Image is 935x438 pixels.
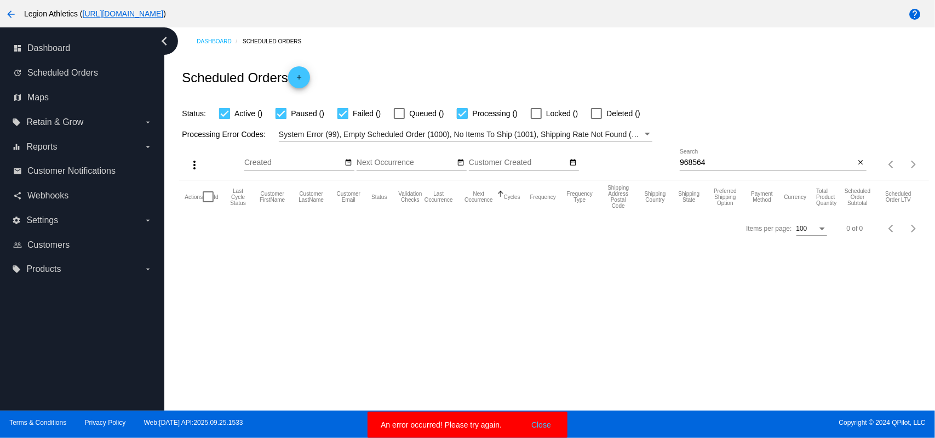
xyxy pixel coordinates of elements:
[83,9,164,18] a: [URL][DOMAIN_NAME]
[182,130,266,139] span: Processing Error Codes:
[397,180,424,213] mat-header-cell: Validation Checks
[606,107,640,120] span: Deleted ()
[881,153,903,175] button: Previous page
[528,419,554,430] button: Close
[677,191,701,203] button: Change sorting for ShippingState
[371,194,387,200] button: Change sorting for Status
[903,153,925,175] button: Next page
[292,73,306,87] mat-icon: add
[144,143,152,151] i: arrow_drop_down
[234,107,262,120] span: Active ()
[4,8,18,21] mat-icon: arrow_back
[27,240,70,250] span: Customers
[144,216,152,225] i: arrow_drop_down
[27,166,116,176] span: Customer Notifications
[13,39,152,57] a: dashboard Dashboard
[85,419,126,426] a: Privacy Policy
[477,419,926,426] span: Copyright © 2024 QPilot, LLC
[27,43,70,53] span: Dashboard
[796,225,827,233] mat-select: Items per page:
[214,194,218,200] button: Change sorting for Id
[469,158,567,167] input: Customer Created
[9,419,66,426] a: Terms & Conditions
[144,419,243,426] a: Web:[DATE] API:2025.09.25.1533
[530,194,556,200] button: Change sorting for Frequency
[144,118,152,127] i: arrow_drop_down
[197,33,243,50] a: Dashboard
[26,142,57,152] span: Reports
[13,187,152,204] a: share Webhooks
[463,191,494,203] button: Change sorting for NextOccurrenceUtc
[13,241,22,249] i: people_outline
[881,218,903,240] button: Previous page
[279,128,652,141] mat-select: Filter by Processing Error Codes
[26,117,83,127] span: Retain & Grow
[842,188,874,206] button: Change sorting for Subtotal
[258,191,287,203] button: Change sorting for CustomerFirstName
[228,188,248,206] button: Change sorting for LastProcessingCycleId
[24,9,166,18] span: Legion Athletics ( )
[457,158,464,167] mat-icon: date_range
[857,158,864,167] mat-icon: close
[12,143,21,151] i: equalizer
[546,107,578,120] span: Locked ()
[409,107,444,120] span: Queued ()
[784,194,807,200] button: Change sorting for CurrencyIso
[12,118,21,127] i: local_offer
[604,185,633,209] button: Change sorting for ShippingPostcode
[746,225,791,232] div: Items per page:
[423,191,454,203] button: Change sorting for LastOccurrenceUtc
[680,158,855,167] input: Search
[13,44,22,53] i: dashboard
[244,158,343,167] input: Created
[710,188,739,206] button: Change sorting for PreferredShippingOption
[13,167,22,175] i: email
[903,218,925,240] button: Next page
[26,215,58,225] span: Settings
[643,191,668,203] button: Change sorting for ShippingCountry
[156,32,173,50] i: chevron_left
[504,194,520,200] button: Change sorting for Cycles
[750,191,775,203] button: Change sorting for PaymentMethod.Type
[13,162,152,180] a: email Customer Notifications
[12,265,21,274] i: local_offer
[13,191,22,200] i: share
[345,158,353,167] mat-icon: date_range
[796,225,807,232] span: 100
[185,180,203,213] mat-header-cell: Actions
[336,191,362,203] button: Change sorting for CustomerEmail
[182,109,206,118] span: Status:
[908,8,921,21] mat-icon: help
[291,107,324,120] span: Paused ()
[13,64,152,82] a: update Scheduled Orders
[27,93,49,103] span: Maps
[188,158,201,172] mat-icon: more_vert
[13,89,152,106] a: map Maps
[26,264,61,274] span: Products
[144,265,152,274] i: arrow_drop_down
[243,33,311,50] a: Scheduled Orders
[566,191,594,203] button: Change sorting for FrequencyType
[884,191,914,203] button: Change sorting for LifetimeValue
[569,158,577,167] mat-icon: date_range
[13,69,22,77] i: update
[381,419,554,430] simple-snack-bar: An error occurred! Please try again.
[297,191,326,203] button: Change sorting for CustomerLastName
[847,225,863,232] div: 0 of 0
[816,180,842,213] mat-header-cell: Total Product Quantity
[13,93,22,102] i: map
[353,107,381,120] span: Failed ()
[855,157,867,169] button: Clear
[27,191,68,201] span: Webhooks
[472,107,517,120] span: Processing ()
[27,68,98,78] span: Scheduled Orders
[13,236,152,254] a: people_outline Customers
[357,158,455,167] input: Next Occurrence
[12,216,21,225] i: settings
[182,66,309,88] h2: Scheduled Orders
